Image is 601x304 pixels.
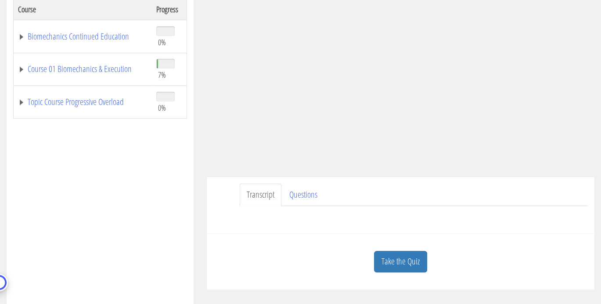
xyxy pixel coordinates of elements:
[18,32,148,41] a: Biomechanics Continued Education
[240,184,281,206] a: Transcript
[158,70,166,80] span: 7%
[158,37,166,47] span: 0%
[18,65,148,73] a: Course 01 Biomechanics & Execution
[18,98,148,106] a: Topic Course Progressive Overload
[282,184,324,206] a: Questions
[374,251,427,272] a: Take the Quiz
[158,103,166,112] span: 0%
